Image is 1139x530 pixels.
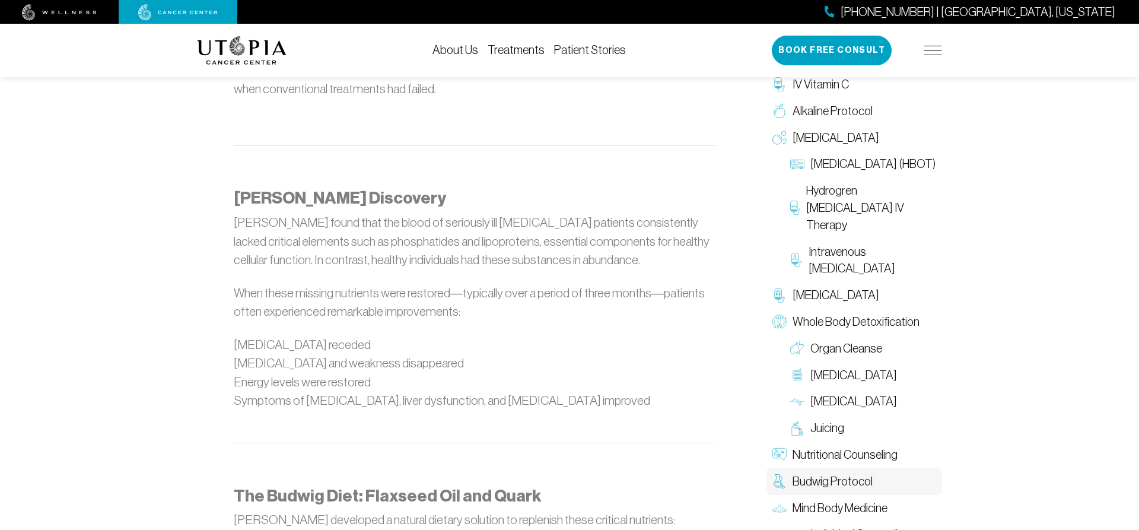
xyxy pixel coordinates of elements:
[234,391,715,410] li: Symptoms of [MEDICAL_DATA], liver dysfunction, and [MEDICAL_DATA] improved
[772,448,787,462] img: Nutritional Counseling
[234,188,446,208] strong: [PERSON_NAME] Discovery
[793,76,849,93] span: IV Vitamin C
[234,354,715,373] li: [MEDICAL_DATA] and weakness disappeared
[138,4,218,21] img: cancer center
[810,393,897,410] span: [MEDICAL_DATA]
[790,201,800,215] img: Hydrogren Peroxide IV Therapy
[793,446,898,464] span: Nutritional Counseling
[432,43,478,56] a: About Us
[772,288,787,303] img: Chelation Therapy
[784,388,942,415] a: [MEDICAL_DATA]
[488,43,545,56] a: Treatments
[784,362,942,389] a: [MEDICAL_DATA]
[766,495,942,522] a: Mind Body Medicine
[790,368,804,382] img: Colon Therapy
[809,243,936,278] span: Intravenous [MEDICAL_DATA]
[790,395,804,409] img: Lymphatic Massage
[793,103,873,120] span: Alkaline Protocol
[234,335,715,354] li: [MEDICAL_DATA] receded
[772,77,787,91] img: IV Vitamin C
[766,309,942,335] a: Whole Body Detoxification
[234,486,542,506] strong: The Budwig Diet: Flaxseed Oil and Quark
[790,421,804,436] img: Juicing
[793,313,920,331] span: Whole Body Detoxification
[772,501,787,515] img: Mind Body Medicine
[234,213,715,269] p: [PERSON_NAME] found that the blood of seriously ill [MEDICAL_DATA] patients consistently lacked c...
[810,367,897,384] span: [MEDICAL_DATA]
[790,341,804,356] img: Organ Cleanse
[784,415,942,442] a: Juicing
[234,373,715,392] li: Energy levels were restored
[810,420,844,437] span: Juicing
[810,155,936,173] span: [MEDICAL_DATA] (HBOT)
[197,36,287,65] img: logo
[793,287,879,304] span: [MEDICAL_DATA]
[766,468,942,495] a: Budwig Protocol
[772,131,787,145] img: Oxygen Therapy
[793,473,873,490] span: Budwig Protocol
[784,151,942,177] a: [MEDICAL_DATA] (HBOT)
[772,315,787,329] img: Whole Body Detoxification
[784,177,942,238] a: Hydrogren [MEDICAL_DATA] IV Therapy
[793,129,879,147] span: [MEDICAL_DATA]
[784,239,942,283] a: Intravenous [MEDICAL_DATA]
[766,71,942,98] a: IV Vitamin C
[772,104,787,118] img: Alkaline Protocol
[234,284,715,321] p: When these missing nutrients were restored—typically over a period of three months—patients often...
[234,510,715,529] p: [PERSON_NAME] developed a natural dietary solution to replenish these critical nutrients:
[790,157,804,172] img: Hyperbaric Oxygen Therapy (HBOT)
[766,282,942,309] a: [MEDICAL_DATA]
[554,43,626,56] a: Patient Stories
[790,253,803,267] img: Intravenous Ozone Therapy
[766,125,942,151] a: [MEDICAL_DATA]
[825,4,1115,21] a: [PHONE_NUMBER] | [GEOGRAPHIC_DATA], [US_STATE]
[841,4,1115,21] span: [PHONE_NUMBER] | [GEOGRAPHIC_DATA], [US_STATE]
[772,474,787,488] img: Budwig Protocol
[22,4,97,21] img: wellness
[784,335,942,362] a: Organ Cleanse
[772,36,892,65] button: Book Free Consult
[806,182,936,233] span: Hydrogren [MEDICAL_DATA] IV Therapy
[924,46,942,55] img: icon-hamburger
[793,500,887,517] span: Mind Body Medicine
[766,442,942,468] a: Nutritional Counseling
[766,98,942,125] a: Alkaline Protocol
[810,340,882,357] span: Organ Cleanse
